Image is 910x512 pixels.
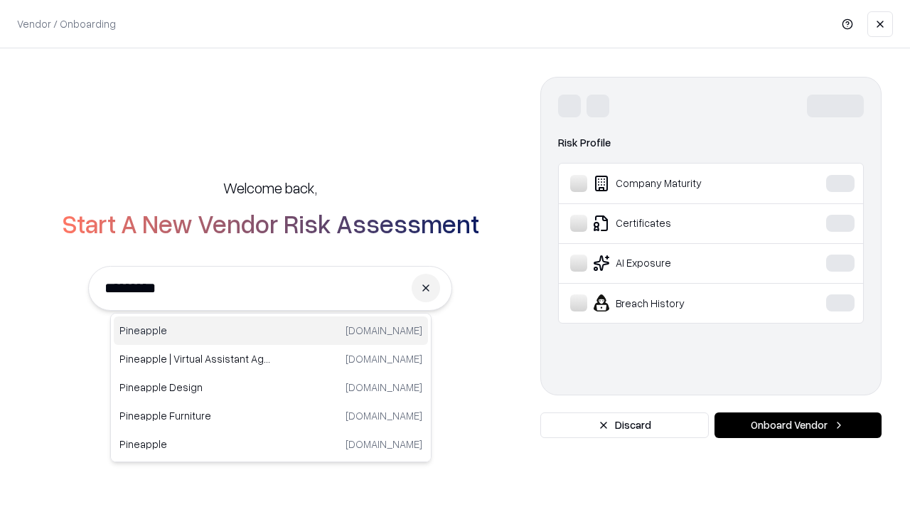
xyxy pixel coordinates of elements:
[346,437,422,452] p: [DOMAIN_NAME]
[119,380,271,395] p: Pineapple Design
[570,294,783,311] div: Breach History
[119,408,271,423] p: Pineapple Furniture
[540,412,709,438] button: Discard
[346,408,422,423] p: [DOMAIN_NAME]
[558,134,864,151] div: Risk Profile
[110,313,432,462] div: Suggestions
[346,380,422,395] p: [DOMAIN_NAME]
[570,215,783,232] div: Certificates
[570,175,783,192] div: Company Maturity
[570,255,783,272] div: AI Exposure
[346,351,422,366] p: [DOMAIN_NAME]
[714,412,882,438] button: Onboard Vendor
[119,437,271,452] p: Pineapple
[346,323,422,338] p: [DOMAIN_NAME]
[223,178,317,198] h5: Welcome back,
[62,209,479,238] h2: Start A New Vendor Risk Assessment
[119,351,271,366] p: Pineapple | Virtual Assistant Agency
[119,323,271,338] p: Pineapple
[17,16,116,31] p: Vendor / Onboarding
